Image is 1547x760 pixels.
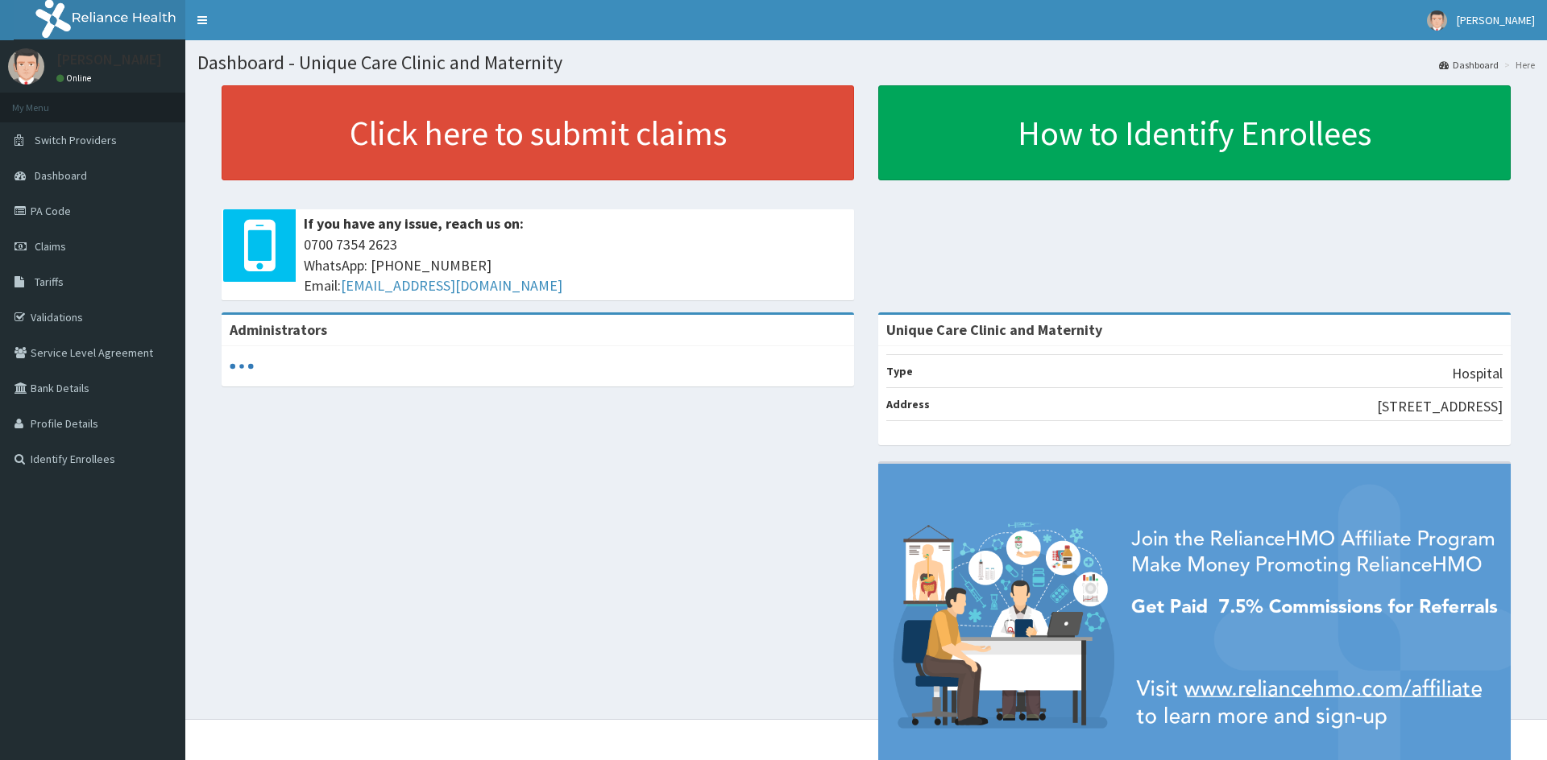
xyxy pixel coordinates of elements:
[341,276,562,295] a: [EMAIL_ADDRESS][DOMAIN_NAME]
[304,214,524,233] b: If you have any issue, reach us on:
[56,52,162,67] p: [PERSON_NAME]
[222,85,854,180] a: Click here to submit claims
[8,48,44,85] img: User Image
[878,85,1511,180] a: How to Identify Enrollees
[35,275,64,289] span: Tariffs
[230,320,327,339] b: Administrators
[1500,58,1535,72] li: Here
[35,133,117,147] span: Switch Providers
[35,168,87,183] span: Dashboard
[886,320,1102,339] strong: Unique Care Clinic and Maternity
[230,354,254,378] svg: audio-loading
[886,364,913,378] b: Type
[1427,10,1447,31] img: User Image
[1457,13,1535,27] span: [PERSON_NAME]
[35,239,66,254] span: Claims
[886,397,930,411] b: Address
[1377,396,1503,417] p: [STREET_ADDRESS]
[56,72,95,84] a: Online
[1439,58,1499,72] a: Dashboard
[1452,363,1503,384] p: Hospital
[197,52,1535,73] h1: Dashboard - Unique Care Clinic and Maternity
[304,234,846,296] span: 0700 7354 2623 WhatsApp: [PHONE_NUMBER] Email:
